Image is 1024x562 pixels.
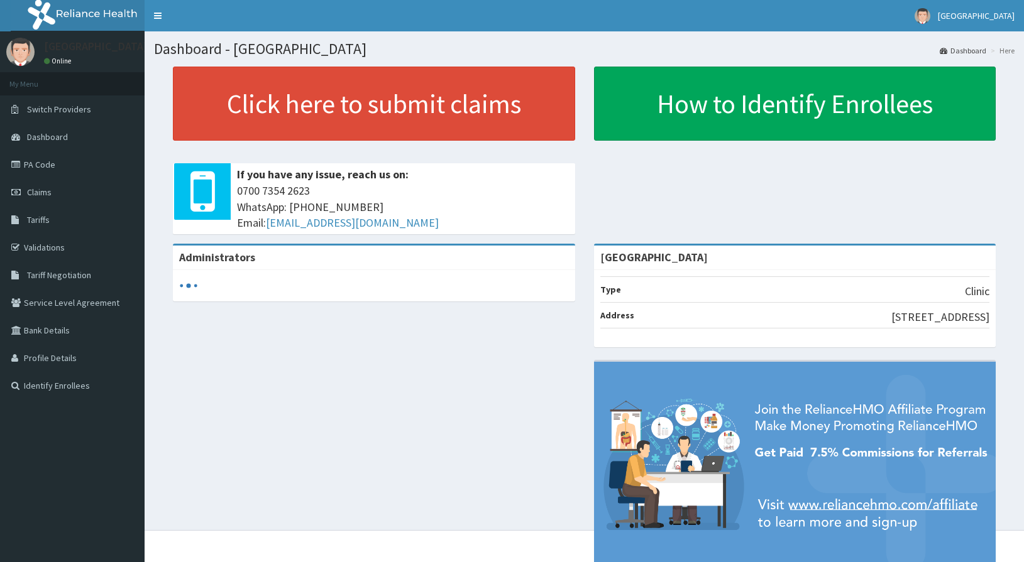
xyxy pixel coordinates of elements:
span: 0700 7354 2623 WhatsApp: [PHONE_NUMBER] Email: [237,183,569,231]
a: Dashboard [940,45,986,56]
a: Online [44,57,74,65]
b: Administrators [179,250,255,264]
span: Tariffs [27,214,50,225]
span: [GEOGRAPHIC_DATA] [938,10,1015,21]
a: How to Identify Enrollees [594,67,996,141]
p: [STREET_ADDRESS] [891,309,989,325]
p: Clinic [965,283,989,300]
img: User Image [6,38,35,66]
a: [EMAIL_ADDRESS][DOMAIN_NAME] [266,215,439,230]
strong: [GEOGRAPHIC_DATA] [600,250,708,264]
a: Click here to submit claims [173,67,575,141]
p: [GEOGRAPHIC_DATA] [44,41,148,52]
b: Type [600,284,621,295]
span: Tariff Negotiation [27,269,91,281]
li: Here [988,45,1015,56]
b: If you have any issue, reach us on: [237,167,409,181]
span: Switch Providers [27,104,91,115]
b: Address [600,310,634,321]
img: User Image [915,8,930,24]
h1: Dashboard - [GEOGRAPHIC_DATA] [154,41,1015,57]
span: Claims [27,186,52,198]
svg: audio-loading [179,276,198,295]
span: Dashboard [27,131,68,143]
